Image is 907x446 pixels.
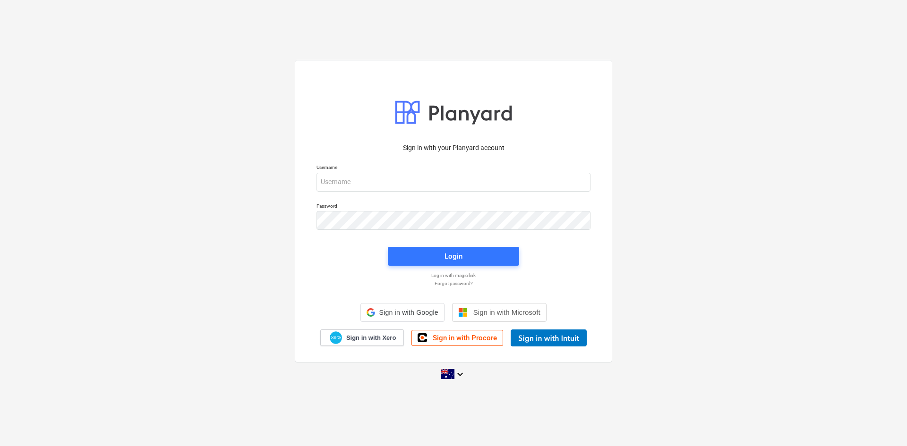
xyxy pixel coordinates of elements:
[411,330,503,346] a: Sign in with Procore
[433,334,497,342] span: Sign in with Procore
[317,164,590,172] p: Username
[317,173,590,192] input: Username
[312,280,595,286] a: Forgot password?
[320,329,404,346] a: Sign in with Xero
[379,309,438,316] span: Sign in with Google
[317,143,590,153] p: Sign in with your Planyard account
[454,369,466,380] i: keyboard_arrow_down
[473,308,540,316] span: Sign in with Microsoft
[330,331,342,344] img: Xero logo
[312,272,595,278] a: Log in with magic link
[346,334,396,342] span: Sign in with Xero
[458,308,468,317] img: Microsoft logo
[445,250,462,262] div: Login
[360,303,444,322] div: Sign in with Google
[388,247,519,266] button: Login
[317,203,590,211] p: Password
